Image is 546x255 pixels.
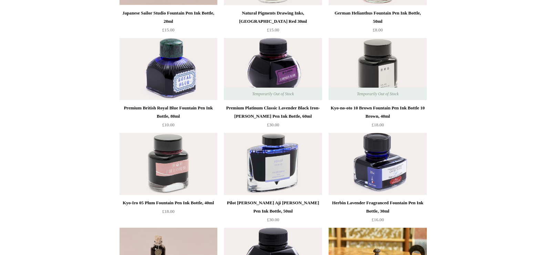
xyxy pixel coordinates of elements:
[329,199,426,227] a: Herbin Lavender Fragranced Fountain Pen Ink Bottle, 30ml £16.00
[372,217,384,222] span: £16.00
[162,209,175,214] span: £18.00
[329,38,426,100] img: Kyo-no-oto 10 Brown Fountain Pen Ink Bottle 10 Brown, 40ml
[226,199,320,215] div: Pilot [PERSON_NAME] Aji [PERSON_NAME] Pen Ink Bottle, 50ml
[329,104,426,132] a: Kyo-no-oto 10 Brown Fountain Pen Ink Bottle 10 Brown, 40ml £18.00
[267,122,279,127] span: £30.00
[120,9,217,37] a: Japanese Sailor Studio Fountain Pen Ink Bottle, 20ml £15.00
[121,199,216,207] div: Kyo-Iro 05 Plum Fountain Pen Ink Bottle, 40ml
[329,133,426,195] a: Herbin Lavender Fragranced Fountain Pen Ink Bottle, 30ml Herbin Lavender Fragranced Fountain Pen ...
[162,122,175,127] span: £10.00
[120,104,217,132] a: Premium British Royal Blue Fountain Pen Ink Bottle, 80ml £10.00
[267,27,279,32] span: £15.00
[373,27,383,32] span: £8.00
[224,38,322,100] a: Premium Platinum Classic Lavender Black Iron-Gall Fountain Pen Ink Bottle, 60ml Premium Platinum ...
[329,38,426,100] a: Kyo-no-oto 10 Brown Fountain Pen Ink Bottle 10 Brown, 40ml Kyo-no-oto 10 Brown Fountain Pen Ink B...
[267,217,279,222] span: £30.00
[224,104,322,132] a: Premium Platinum Classic Lavender Black Iron-[PERSON_NAME] Pen Ink Bottle, 60ml £30.00
[121,104,216,120] div: Premium British Royal Blue Fountain Pen Ink Bottle, 80ml
[224,9,322,37] a: Natural Pigments Drawing Inks, [GEOGRAPHIC_DATA] Red 30ml £15.00
[330,9,425,26] div: German Helianthus Fountain Pen Ink Bottle, 50ml
[120,133,217,195] img: Kyo-Iro 05 Plum Fountain Pen Ink Bottle, 40ml
[162,27,175,32] span: £15.00
[226,9,320,26] div: Natural Pigments Drawing Inks, [GEOGRAPHIC_DATA] Red 30ml
[120,133,217,195] a: Kyo-Iro 05 Plum Fountain Pen Ink Bottle, 40ml Kyo-Iro 05 Plum Fountain Pen Ink Bottle, 40ml
[120,38,217,100] a: Premium British Royal Blue Fountain Pen Ink Bottle, 80ml Premium British Royal Blue Fountain Pen ...
[330,104,425,120] div: Kyo-no-oto 10 Brown Fountain Pen Ink Bottle 10 Brown, 40ml
[120,199,217,227] a: Kyo-Iro 05 Plum Fountain Pen Ink Bottle, 40ml £18.00
[224,199,322,227] a: Pilot [PERSON_NAME] Aji [PERSON_NAME] Pen Ink Bottle, 50ml £30.00
[372,122,384,127] span: £18.00
[224,38,322,100] img: Premium Platinum Classic Lavender Black Iron-Gall Fountain Pen Ink Bottle, 60ml
[121,9,216,26] div: Japanese Sailor Studio Fountain Pen Ink Bottle, 20ml
[329,9,426,37] a: German Helianthus Fountain Pen Ink Bottle, 50ml £8.00
[224,133,322,195] img: Pilot Iro Shizuku Aji Sai Fountain Pen Ink Bottle, 50ml
[329,133,426,195] img: Herbin Lavender Fragranced Fountain Pen Ink Bottle, 30ml
[330,199,425,215] div: Herbin Lavender Fragranced Fountain Pen Ink Bottle, 30ml
[224,133,322,195] a: Pilot Iro Shizuku Aji Sai Fountain Pen Ink Bottle, 50ml Pilot Iro Shizuku Aji Sai Fountain Pen In...
[226,104,320,120] div: Premium Platinum Classic Lavender Black Iron-[PERSON_NAME] Pen Ink Bottle, 60ml
[120,38,217,100] img: Premium British Royal Blue Fountain Pen Ink Bottle, 80ml
[245,88,301,100] span: Temporarily Out of Stock
[350,88,405,100] span: Temporarily Out of Stock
